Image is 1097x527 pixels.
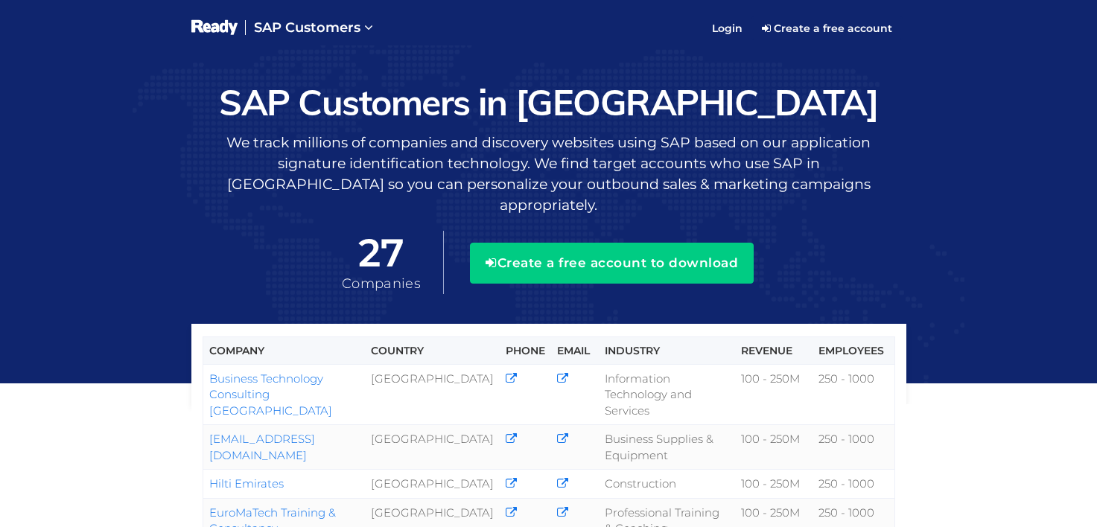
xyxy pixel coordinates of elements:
[365,365,500,425] td: [GEOGRAPHIC_DATA]
[191,83,906,122] h1: SAP Customers in [GEOGRAPHIC_DATA]
[599,470,735,498] td: Construction
[599,365,735,425] td: Information Technology and Services
[599,425,735,470] td: Business Supplies & Equipment
[209,476,284,491] a: Hilti Emirates
[209,371,332,418] a: Business Technology Consulting [GEOGRAPHIC_DATA]
[735,365,813,425] td: 100 - 250M
[203,337,365,365] th: Company
[342,231,421,275] span: 27
[500,337,551,365] th: Phone
[254,19,360,36] span: SAP Customers
[703,10,751,47] a: Login
[342,275,421,292] span: Companies
[365,470,500,498] td: [GEOGRAPHIC_DATA]
[813,337,894,365] th: Employees
[191,132,906,216] p: We track millions of companies and discovery websites using SAP based on our application signatur...
[551,337,599,365] th: Email
[365,337,500,365] th: Country
[751,16,903,40] a: Create a free account
[365,425,500,470] td: [GEOGRAPHIC_DATA]
[599,337,735,365] th: Industry
[245,7,382,49] a: SAP Customers
[735,470,813,498] td: 100 - 250M
[712,22,743,35] span: Login
[813,425,894,470] td: 250 - 1000
[470,243,754,283] button: Create a free account to download
[813,365,894,425] td: 250 - 1000
[191,19,238,37] img: logo
[735,425,813,470] td: 100 - 250M
[813,470,894,498] td: 250 - 1000
[209,432,315,461] a: [EMAIL_ADDRESS][DOMAIN_NAME]
[735,337,813,365] th: Revenue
